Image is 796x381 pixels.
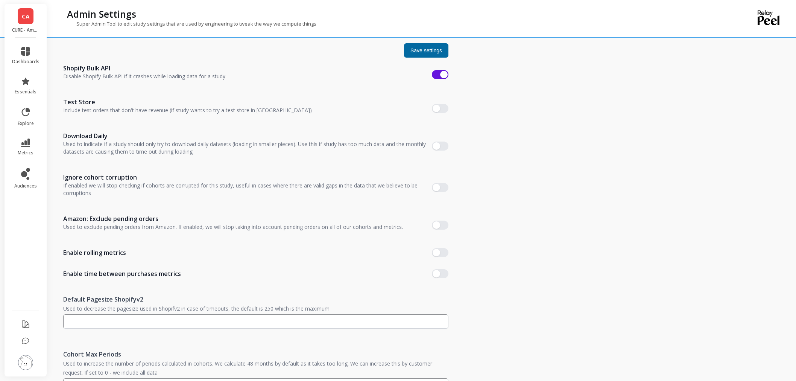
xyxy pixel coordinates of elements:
[18,150,33,156] span: metrics
[63,305,330,312] span: Used to decrease the pagesize used in Shopifv2 in case of timeouts, the default is 250 which is t...
[63,107,312,114] p: Include test orders that don't have revenue (if study wants to try a test store in [GEOGRAPHIC_DA...
[63,350,448,359] label: Cohort Max Periods
[22,12,29,21] span: CA
[63,98,312,107] p: Test Store
[18,120,34,126] span: explore
[63,131,426,140] p: Download Daily
[63,173,426,182] p: Ignore cohort corruption
[12,27,39,33] p: CURE - Amazon
[18,355,33,370] img: profile picture
[63,182,426,197] p: If enabled we will stop checking if cohorts are corrupted for this study, useful in cases where t...
[63,140,426,155] p: Used to indicate if a study should only try to download daily datasets (loading in smaller pieces...
[63,360,432,376] span: Used to increase the number of periods calculated in cohorts. We calculate 48 months by default a...
[63,64,225,73] p: Shopify Bulk API
[404,43,448,58] button: Save settings
[63,269,181,278] p: Enable time between purchases metrics
[67,8,136,20] p: Admin Settings
[63,214,403,223] p: Amazon: Exclude pending orders
[14,183,37,189] span: audiences
[63,73,225,80] p: Disable Shopify Bulk API if it crashes while loading data for a study
[15,89,36,95] span: essentials
[63,20,316,27] p: Super Admin Tool to edit study settings that are used by engineering to tweak the way we compute ...
[63,295,448,304] label: Default Pagesize Shopifyv2
[63,223,403,231] p: Used to exclude pending orders from Amazon. If enabled, we will stop taking into account pending ...
[63,248,126,257] p: Enable rolling metrics
[12,59,39,65] span: dashboards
